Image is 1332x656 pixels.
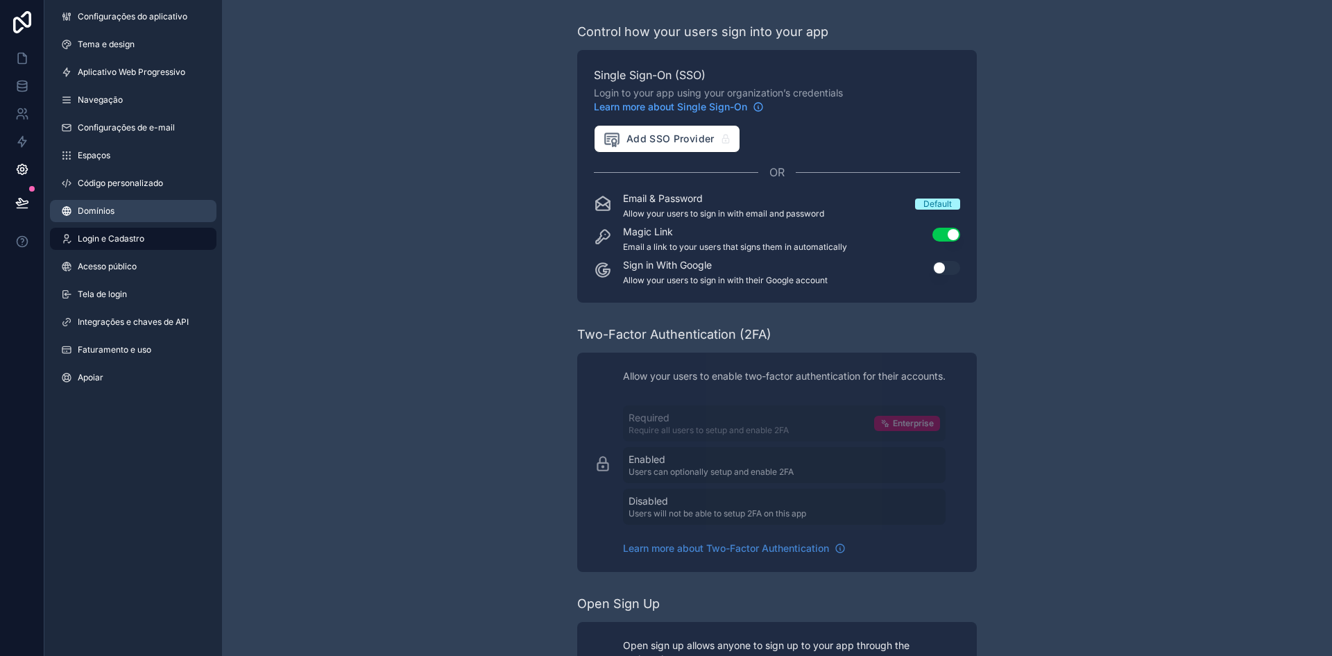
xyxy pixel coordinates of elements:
span: Enterprise [893,418,934,429]
a: Acesso público [50,255,216,278]
a: Apoiar [50,367,216,389]
a: Tela de login [50,283,216,305]
div: Two-Factor Authentication (2FA) [577,325,771,344]
p: Enabled [629,453,794,466]
p: Users will not be able to setup 2FA on this app [629,508,806,519]
font: Apoiar [78,372,103,382]
p: Allow your users to enable two-factor authentication for their accounts. [623,369,946,383]
span: OR [769,164,785,180]
p: Allow your users to sign in with their Google account [623,275,828,286]
a: Navegação [50,89,216,111]
div: Control how your users sign into your app [577,22,828,42]
a: Learn more about Two-Factor Authentication [623,541,846,555]
font: Acesso público [78,261,137,271]
p: Required [629,411,789,425]
span: Learn more about Single Sign-On [594,100,747,114]
font: Domínios [78,205,114,216]
a: Aplicativo Web Progressivo [50,61,216,83]
a: Domínios [50,200,216,222]
p: Allow your users to sign in with email and password [623,208,824,219]
font: Tela de login [78,289,127,299]
a: Espaços [50,144,216,167]
font: Navegação [78,94,123,105]
font: Espaços [78,150,110,160]
span: Add SSO Provider [603,130,715,148]
a: Código personalizado [50,172,216,194]
button: Add SSO Provider [594,125,740,153]
p: Require all users to setup and enable 2FA [629,425,789,436]
a: Integrações e chaves de API [50,311,216,333]
div: Open Sign Up [577,594,660,614]
a: Login e Cadastro [50,228,216,250]
span: Single Sign-On (SSO) [594,67,960,83]
p: Sign in With Google [623,258,828,272]
p: Disabled [629,494,806,508]
p: Magic Link [623,225,847,239]
a: Learn more about Single Sign-On [594,100,764,114]
font: Aplicativo Web Progressivo [78,67,185,77]
font: Código personalizado [78,178,163,188]
a: Faturamento e uso [50,339,216,361]
span: Learn more about Two-Factor Authentication [623,541,829,555]
font: Integrações e chaves de API [78,317,189,327]
font: Configurações de e-mail [78,122,175,133]
p: Email & Password [623,192,824,205]
div: Default [923,199,952,210]
font: Faturamento e uso [78,344,151,355]
font: Tema e design [78,39,135,49]
a: Tema e design [50,33,216,56]
span: Login to your app using your organization’s credentials [594,86,960,114]
p: Users can optionally setup and enable 2FA [629,466,794,478]
font: Login e Cadastro [78,233,144,244]
p: Email a link to your users that signs them in automatically [623,242,847,253]
a: Configurações do aplicativo [50,6,216,28]
font: Configurações do aplicativo [78,11,187,22]
a: Configurações de e-mail [50,117,216,139]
